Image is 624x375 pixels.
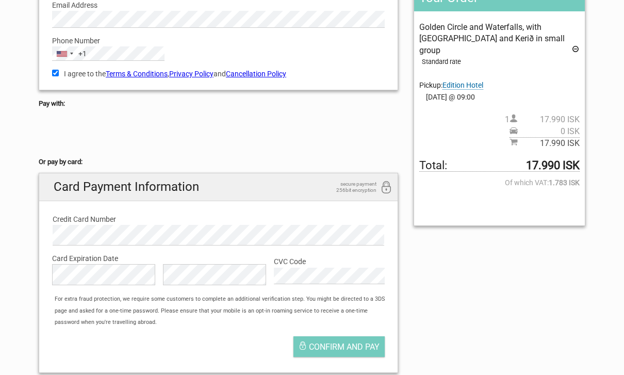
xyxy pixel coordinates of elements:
[274,256,385,267] label: CVC Code
[518,138,580,149] span: 17.990 ISK
[53,47,87,60] button: Selected country
[419,177,580,188] span: Of which VAT:
[53,214,384,225] label: Credit Card Number
[39,98,398,109] h5: Pay with:
[419,91,580,103] span: [DATE] @ 09:00
[419,160,580,172] span: Total to be paid
[380,181,392,195] i: 256bit encryption
[226,70,286,78] a: Cancellation Policy
[419,22,565,55] span: Golden Circle and Waterfalls, with [GEOGRAPHIC_DATA] and Kerið in small group
[78,48,87,59] div: +1
[510,137,580,149] span: Subtotal
[510,126,580,137] span: Pickup price
[119,16,131,28] button: Open LiveChat chat widget
[526,160,580,171] strong: 17.990 ISK
[39,156,398,168] h5: Or pay by card:
[39,173,398,201] h2: Card Payment Information
[442,81,483,90] span: Change pickup place
[505,114,580,125] span: 1 person(s)
[293,336,385,357] button: Confirm and pay
[419,81,483,90] span: Pickup:
[106,70,168,78] a: Terms & Conditions
[549,177,580,188] strong: 1.783 ISK
[309,342,380,352] span: Confirm and pay
[52,253,385,264] label: Card Expiration Date
[169,70,214,78] a: Privacy Policy
[52,35,385,46] label: Phone Number
[14,18,117,26] p: We're away right now. Please check back later!
[518,126,580,137] span: 0 ISK
[518,114,580,125] span: 17.990 ISK
[50,294,398,328] div: For extra fraud protection, we require some customers to complete an additional verification step...
[422,56,580,68] div: Standard rate
[39,123,132,143] iframe: Secure payment button frame
[325,181,376,193] span: secure payment 256bit encryption
[52,68,385,79] label: I agree to the , and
